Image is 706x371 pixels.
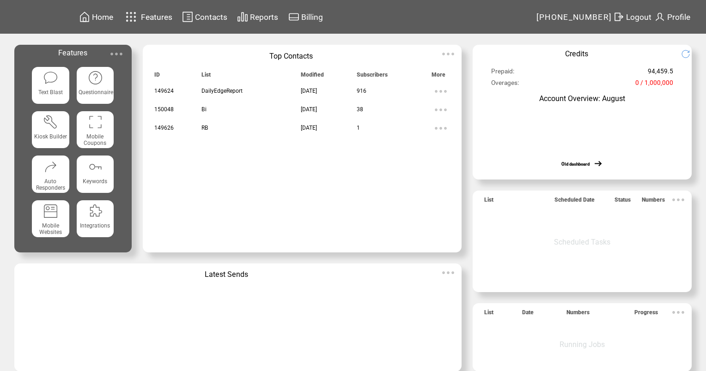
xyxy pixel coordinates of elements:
a: Contacts [181,10,229,24]
span: Numbers [566,309,590,320]
span: Status [615,197,631,207]
a: Reports [236,10,280,24]
span: DailyEdgeReport [201,88,243,94]
a: Features [122,8,174,26]
img: refresh.png [681,49,697,59]
span: 38 [357,106,363,113]
span: Prepaid: [491,67,514,79]
span: Features [58,48,87,57]
img: ellypsis.svg [432,82,450,101]
img: keywords.svg [88,159,103,174]
span: ID [154,72,160,82]
img: home.svg [79,11,90,23]
span: [DATE] [301,125,317,131]
span: Modified [301,72,324,82]
span: Latest Sends [205,270,248,279]
span: Auto Responders [36,178,65,191]
img: creidtcard.svg [288,11,299,23]
span: Mobile Websites [39,222,62,235]
span: Home [92,12,113,22]
span: 149624 [154,88,174,94]
span: 149626 [154,125,174,131]
img: auto-responders.svg [43,159,58,174]
a: Keywords [77,156,114,192]
span: [PHONE_NUMBER] [536,12,612,22]
span: Progress [634,309,658,320]
span: Account Overview: August [539,94,625,103]
img: ellypsis.svg [432,101,450,119]
span: 1 [357,125,360,131]
img: ellypsis.svg [432,119,450,138]
a: Logout [612,10,653,24]
img: ellypsis.svg [669,191,688,209]
span: 916 [357,88,366,94]
a: Mobile Websites [32,200,69,237]
span: More [432,72,445,82]
span: Subscribers [357,72,388,82]
span: Text Blast [38,89,63,96]
span: Kiosk Builder [34,133,67,140]
img: ellypsis.svg [439,263,457,282]
span: 0 / 1,000,000 [635,79,673,90]
span: Date [522,309,534,320]
span: Bi [201,106,207,113]
img: questionnaire.svg [88,70,103,85]
span: List [201,72,211,82]
span: Integrations [80,222,110,229]
span: Logout [626,12,651,22]
a: Questionnaire [77,67,114,104]
span: Scheduled Tasks [554,238,610,246]
span: Top Contacts [269,52,313,60]
span: RB [201,125,208,131]
span: Numbers [642,197,665,207]
span: List [484,309,493,320]
span: Contacts [195,12,227,22]
img: profile.svg [654,11,665,23]
img: contacts.svg [182,11,193,23]
a: Auto Responders [32,156,69,192]
span: Features [141,12,172,22]
img: ellypsis.svg [439,45,457,63]
span: Questionnaire [79,89,113,96]
span: 150048 [154,106,174,113]
img: features.svg [123,9,139,24]
span: 94,459.5 [648,67,673,79]
span: Scheduled Date [554,197,595,207]
a: Old dashboard [561,162,590,167]
a: Kiosk Builder [32,111,69,148]
img: ellypsis.svg [669,303,688,322]
span: Overages: [491,79,519,90]
img: mobile-websites.svg [43,203,58,219]
a: Home [78,10,115,24]
span: List [484,197,493,207]
img: chart.svg [237,11,248,23]
span: [DATE] [301,88,317,94]
span: Running Jobs [560,340,605,349]
img: text-blast.svg [43,70,58,85]
span: Billing [301,12,323,22]
img: coupons.svg [88,114,103,130]
img: tool%201.svg [43,114,58,130]
span: Keywords [83,178,107,185]
img: exit.svg [613,11,624,23]
img: integrations.svg [88,203,103,219]
a: Billing [287,10,324,24]
img: ellypsis.svg [107,45,126,63]
a: Integrations [77,200,114,237]
span: Reports [250,12,278,22]
a: Profile [653,10,692,24]
a: Mobile Coupons [77,111,114,148]
span: Credits [565,49,588,58]
span: Mobile Coupons [84,133,106,146]
span: Profile [667,12,690,22]
a: Text Blast [32,67,69,104]
span: [DATE] [301,106,317,113]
